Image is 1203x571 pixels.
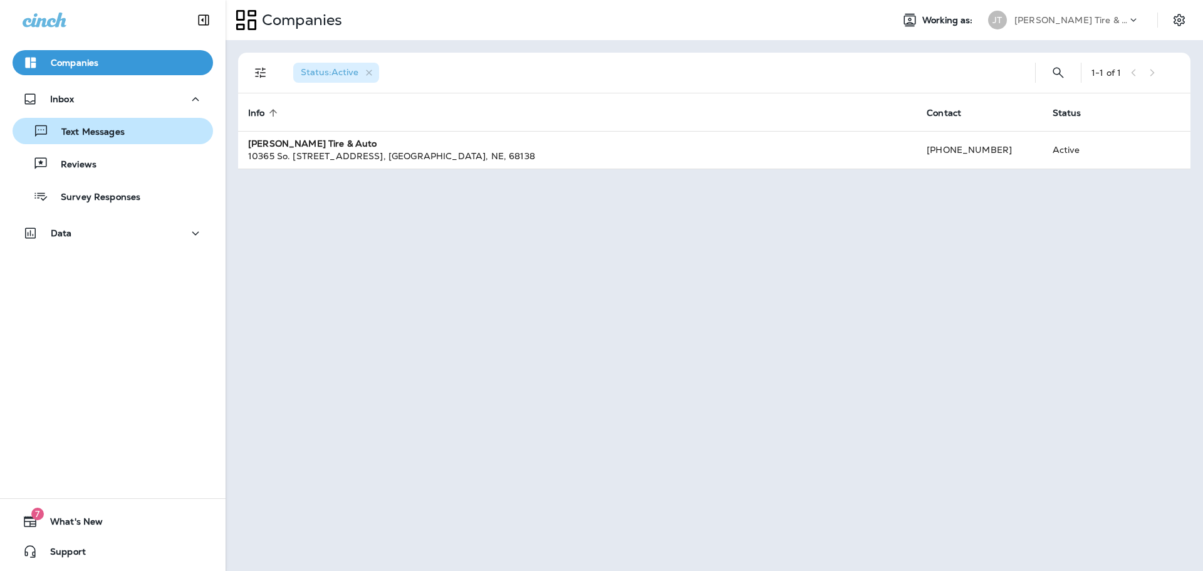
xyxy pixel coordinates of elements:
[1014,15,1127,25] p: [PERSON_NAME] Tire & Auto
[13,50,213,75] button: Companies
[48,159,96,171] p: Reviews
[1046,60,1071,85] button: Search Companies
[1168,9,1190,31] button: Settings
[13,86,213,112] button: Inbox
[186,8,221,33] button: Collapse Sidebar
[51,228,72,238] p: Data
[13,221,213,246] button: Data
[38,547,86,562] span: Support
[13,118,213,144] button: Text Messages
[1053,108,1081,118] span: Status
[49,127,125,139] p: Text Messages
[988,11,1007,29] div: JT
[293,63,379,83] div: Status:Active
[38,516,103,532] span: What's New
[248,150,907,162] div: 10365 So. [STREET_ADDRESS] , [GEOGRAPHIC_DATA] , NE , 68138
[50,94,74,104] p: Inbox
[1043,131,1123,169] td: Active
[248,107,281,118] span: Info
[1091,68,1121,78] div: 1 - 1 of 1
[248,138,377,149] strong: [PERSON_NAME] Tire & Auto
[917,131,1042,169] td: [PHONE_NUMBER]
[257,11,342,29] p: Companies
[248,60,273,85] button: Filters
[927,108,961,118] span: Contact
[922,15,976,26] span: Working as:
[13,150,213,177] button: Reviews
[1053,107,1098,118] span: Status
[248,108,265,118] span: Info
[31,508,44,520] span: 7
[48,192,140,204] p: Survey Responses
[927,107,977,118] span: Contact
[51,58,98,68] p: Companies
[301,66,358,78] span: Status : Active
[13,183,213,209] button: Survey Responses
[13,509,213,534] button: 7What's New
[13,539,213,564] button: Support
